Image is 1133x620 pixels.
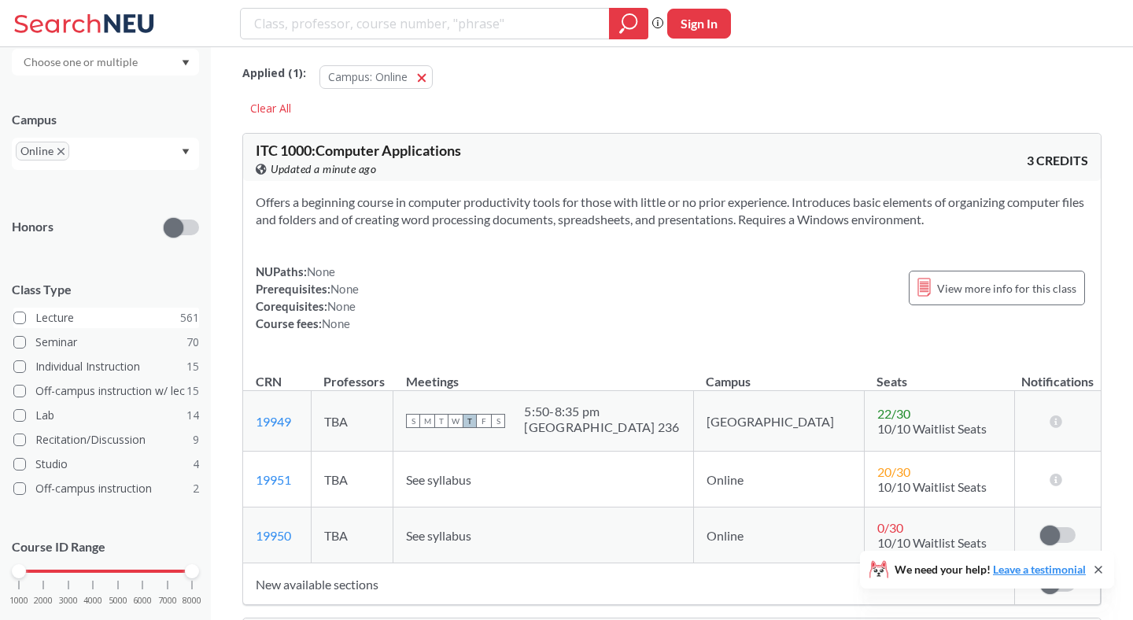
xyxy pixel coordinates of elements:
[13,332,199,352] label: Seminar
[12,281,199,298] span: Class Type
[180,309,199,327] span: 561
[242,97,299,120] div: Clear All
[993,563,1086,576] a: Leave a testimonial
[693,391,864,452] td: [GEOGRAPHIC_DATA]
[12,111,199,128] div: Campus
[406,472,471,487] span: See syllabus
[253,10,598,37] input: Class, professor, course number, "phrase"
[59,596,78,605] span: 3000
[448,414,463,428] span: W
[877,479,987,494] span: 10/10 Waitlist Seats
[13,478,199,499] label: Off-campus instruction
[13,381,199,401] label: Off-campus instruction w/ lec
[83,596,102,605] span: 4000
[182,149,190,155] svg: Dropdown arrow
[877,464,910,479] span: 20 / 30
[13,454,199,474] label: Studio
[693,507,864,563] td: Online
[877,535,987,550] span: 10/10 Waitlist Seats
[57,148,65,155] svg: X to remove pill
[186,407,199,424] span: 14
[311,452,393,507] td: TBA
[311,391,393,452] td: TBA
[406,528,471,543] span: See syllabus
[319,65,433,89] button: Campus: Online
[256,472,291,487] a: 19951
[9,596,28,605] span: 1000
[271,161,376,178] span: Updated a minute ago
[13,356,199,377] label: Individual Instruction
[193,480,199,497] span: 2
[186,382,199,400] span: 15
[322,316,350,330] span: None
[183,596,201,605] span: 8000
[13,405,199,426] label: Lab
[491,414,505,428] span: S
[158,596,177,605] span: 7000
[256,528,291,543] a: 19950
[12,218,54,236] p: Honors
[193,456,199,473] span: 4
[311,357,393,391] th: Professors
[667,9,731,39] button: Sign In
[1015,357,1101,391] th: Notifications
[12,138,199,170] div: OnlineX to remove pillDropdown arrow
[619,13,638,35] svg: magnifying glass
[193,431,199,448] span: 9
[311,507,393,563] td: TBA
[12,49,199,76] div: Dropdown arrow
[327,299,356,313] span: None
[243,563,1015,605] td: New available sections
[256,142,461,159] span: ITC 1000 : Computer Applications
[256,373,282,390] div: CRN
[16,142,69,161] span: OnlineX to remove pill
[877,520,903,535] span: 0 / 30
[133,596,152,605] span: 6000
[109,596,127,605] span: 5000
[328,69,408,84] span: Campus: Online
[420,414,434,428] span: M
[256,414,291,429] a: 19949
[693,452,864,507] td: Online
[895,564,1086,575] span: We need your help!
[256,194,1088,228] section: Offers a beginning course in computer productivity tools for those with little or no prior experi...
[693,357,864,391] th: Campus
[524,404,679,419] div: 5:50 - 8:35 pm
[182,60,190,66] svg: Dropdown arrow
[463,414,477,428] span: T
[186,358,199,375] span: 15
[393,357,693,391] th: Meetings
[1027,152,1088,169] span: 3 CREDITS
[242,65,306,82] span: Applied ( 1 ):
[434,414,448,428] span: T
[34,596,53,605] span: 2000
[307,264,335,279] span: None
[609,8,648,39] div: magnifying glass
[477,414,491,428] span: F
[256,263,359,332] div: NUPaths: Prerequisites: Corequisites: Course fees:
[524,419,679,435] div: [GEOGRAPHIC_DATA] 236
[877,421,987,436] span: 10/10 Waitlist Seats
[13,430,199,450] label: Recitation/Discussion
[864,357,1014,391] th: Seats
[12,538,199,556] p: Course ID Range
[186,334,199,351] span: 70
[330,282,359,296] span: None
[16,53,148,72] input: Choose one or multiple
[406,414,420,428] span: S
[937,279,1076,298] span: View more info for this class
[13,308,199,328] label: Lecture
[877,406,910,421] span: 22 / 30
